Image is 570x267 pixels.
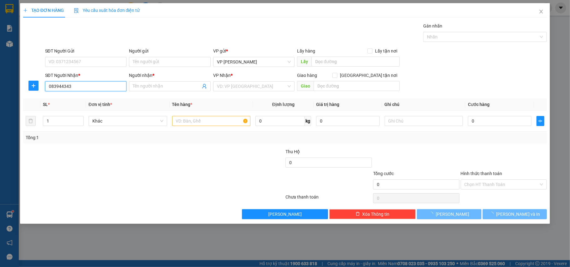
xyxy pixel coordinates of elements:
[268,211,302,218] span: [PERSON_NAME]
[8,8,39,39] img: logo.jpg
[28,81,39,91] button: plus
[89,102,112,107] span: Đơn vị tính
[172,102,193,107] span: Tên hàng
[436,211,469,218] span: [PERSON_NAME]
[297,48,315,53] span: Lấy hàng
[362,211,390,218] span: Xóa Thông tin
[468,102,490,107] span: Cước hàng
[129,72,211,79] div: Người nhận
[311,57,400,67] input: Dọc đường
[429,212,436,216] span: loading
[92,116,163,126] span: Khác
[537,116,545,126] button: plus
[537,118,544,123] span: plus
[316,116,379,126] input: 0
[74,8,140,13] span: Yêu cầu xuất hóa đơn điện tử
[337,72,400,79] span: [GEOGRAPHIC_DATA] tận nơi
[59,23,262,31] li: Hotline: 02839552959
[26,134,220,141] div: Tổng: 1
[305,116,311,126] span: kg
[372,48,400,54] span: Lấy tận nơi
[314,81,400,91] input: Dọc đường
[29,83,38,88] span: plus
[373,171,394,176] span: Tổng cước
[461,171,502,176] label: Hình thức thanh toán
[74,8,79,13] img: icon
[423,23,442,28] label: Gán nhãn
[172,116,251,126] input: VD: Bàn, Ghế
[213,73,231,78] span: VP Nhận
[539,9,544,14] span: close
[297,57,311,67] span: Lấy
[382,98,466,111] th: Ghi chú
[242,209,328,219] button: [PERSON_NAME]
[483,209,547,219] button: [PERSON_NAME] và In
[45,72,127,79] div: SĐT Người Nhận
[26,116,36,126] button: delete
[489,212,496,216] span: loading
[285,194,372,204] div: Chưa thanh toán
[316,102,339,107] span: Giá trị hàng
[59,15,262,23] li: 26 Phó Cơ Điều, Phường 12
[129,48,211,54] div: Người gửi
[285,149,300,154] span: Thu Hộ
[356,212,360,217] span: delete
[43,102,48,107] span: SL
[45,48,127,54] div: SĐT Người Gửi
[23,8,64,13] span: TẠO ĐƠN HÀNG
[202,84,207,89] span: user-add
[297,81,314,91] span: Giao
[496,211,540,218] span: [PERSON_NAME] và In
[23,8,28,13] span: plus
[8,45,109,56] b: GỬI : VP [PERSON_NAME]
[385,116,463,126] input: Ghi Chú
[272,102,295,107] span: Định lượng
[532,3,550,21] button: Close
[297,73,317,78] span: Giao hàng
[217,57,291,67] span: VP Bạc Liêu
[329,209,416,219] button: deleteXóa Thông tin
[213,48,295,54] div: VP gửi
[417,209,481,219] button: [PERSON_NAME]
